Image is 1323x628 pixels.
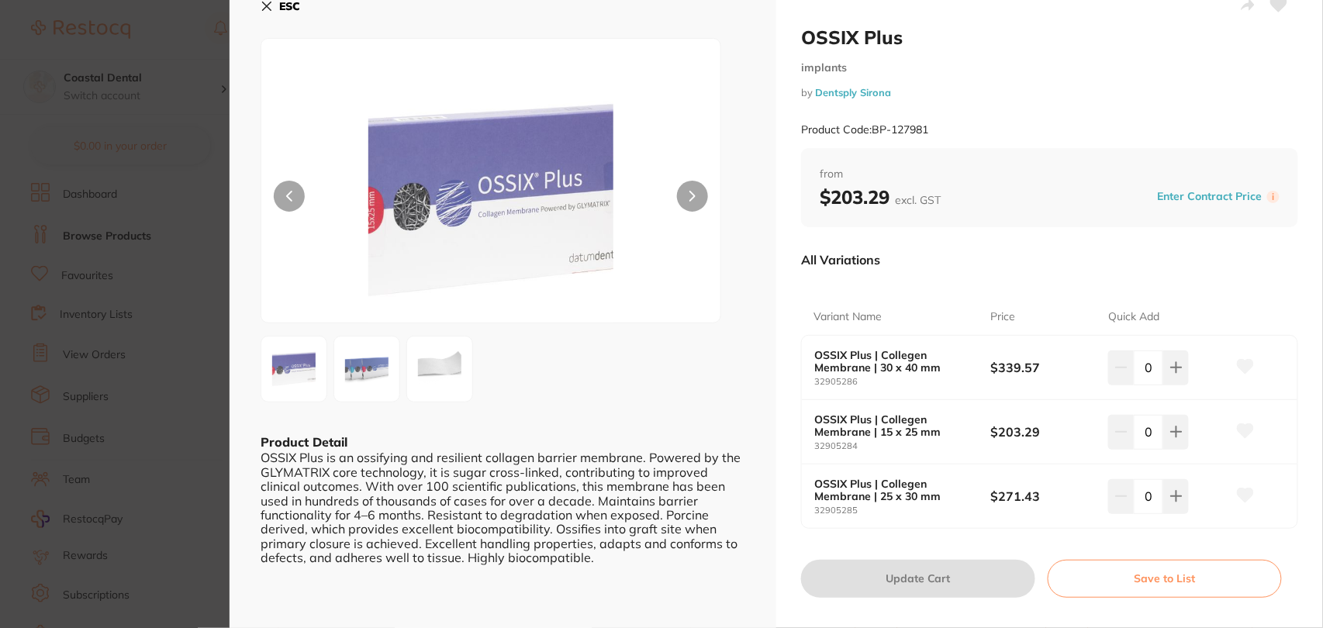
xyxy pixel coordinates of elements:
[801,252,880,267] p: All Variations
[814,441,991,451] small: 32905284
[801,560,1035,597] button: Update Cart
[261,450,745,564] div: OSSIX Plus is an ossifying and resilient collagen barrier membrane. Powered by the GLYMATRIX core...
[820,167,1280,182] span: from
[412,341,468,397] img: bmc
[266,341,322,397] img: Mjg0LTIuanBn
[814,377,991,387] small: 32905286
[820,185,941,209] b: $203.29
[1109,309,1160,325] p: Quick Add
[801,26,1298,49] h2: OSSIX Plus
[991,488,1097,505] b: $271.43
[814,413,973,438] b: OSSIX Plus | Collegen Membrane | 15 x 25 mm
[895,193,941,207] span: excl. GST
[815,86,891,98] a: Dentsply Sirona
[990,309,1015,325] p: Price
[991,359,1097,376] b: $339.57
[991,423,1097,440] b: $203.29
[814,478,973,502] b: OSSIX Plus | Collegen Membrane | 25 x 30 mm
[339,341,395,397] img: bHkuanBn
[801,123,928,136] small: Product Code: BP-127981
[1267,191,1280,203] label: i
[261,434,347,450] b: Product Detail
[814,349,973,374] b: OSSIX Plus | Collegen Membrane | 30 x 40 mm
[1048,560,1282,597] button: Save to List
[353,78,628,323] img: Mjg0LTIuanBn
[814,506,991,516] small: 32905285
[801,61,1298,74] small: implants
[1153,189,1267,204] button: Enter Contract Price
[801,87,1298,98] small: by
[813,309,882,325] p: Variant Name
